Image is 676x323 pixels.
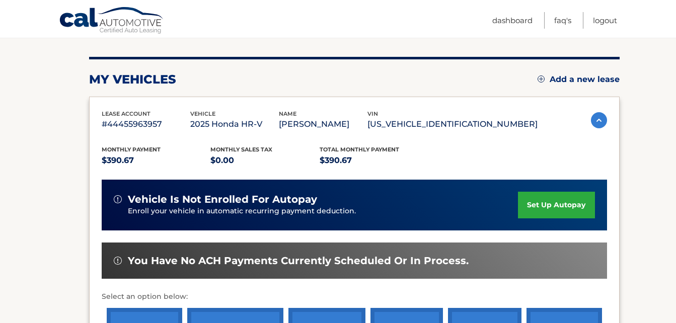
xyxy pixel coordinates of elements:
img: alert-white.svg [114,257,122,265]
span: vehicle is not enrolled for autopay [128,193,317,206]
h2: my vehicles [89,72,176,87]
p: $0.00 [210,153,320,168]
p: Enroll your vehicle in automatic recurring payment deduction. [128,206,518,217]
a: set up autopay [518,192,594,218]
a: FAQ's [554,12,571,29]
p: $390.67 [102,153,211,168]
p: $390.67 [320,153,429,168]
p: [US_VEHICLE_IDENTIFICATION_NUMBER] [367,117,538,131]
a: Cal Automotive [59,7,165,36]
span: Monthly Payment [102,146,161,153]
img: alert-white.svg [114,195,122,203]
a: Logout [593,12,617,29]
p: #44455963957 [102,117,190,131]
img: accordion-active.svg [591,112,607,128]
span: name [279,110,296,117]
span: vin [367,110,378,117]
p: 2025 Honda HR-V [190,117,279,131]
a: Add a new lease [538,74,620,85]
img: add.svg [538,75,545,83]
span: lease account [102,110,151,117]
span: You have no ACH payments currently scheduled or in process. [128,255,469,267]
a: Dashboard [492,12,533,29]
span: Monthly sales Tax [210,146,272,153]
span: Total Monthly Payment [320,146,399,153]
p: Select an option below: [102,291,607,303]
p: [PERSON_NAME] [279,117,367,131]
span: vehicle [190,110,215,117]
